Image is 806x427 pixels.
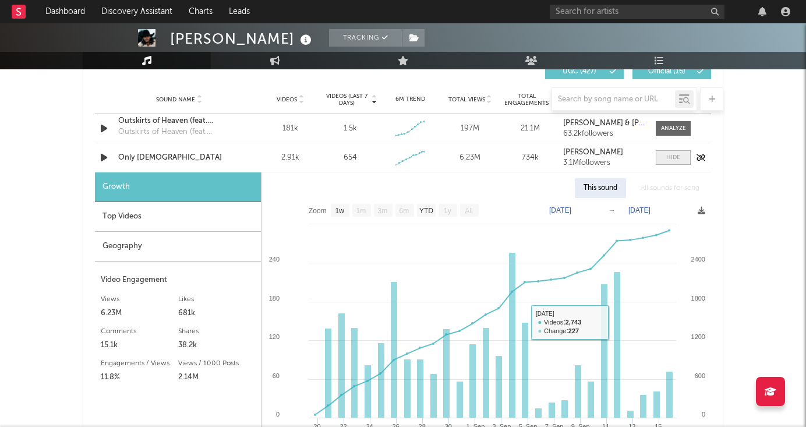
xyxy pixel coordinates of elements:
div: All sounds for song [632,178,708,198]
button: Tracking [329,29,402,47]
input: Search for artists [550,5,724,19]
div: Comments [101,324,178,338]
text: 240 [269,256,280,263]
text: 1m [356,207,366,215]
div: 15.1k [101,338,178,352]
div: 63.2k followers [563,130,644,138]
text: 120 [269,333,280,340]
text: 3m [378,207,388,215]
text: 6m [400,207,409,215]
div: Video Engagement [101,273,255,287]
text: → [609,206,616,214]
div: Outskirts of Heaven (feat. [PERSON_NAME]) [118,126,240,138]
div: Geography [95,232,261,262]
text: 0 [276,411,280,418]
div: 3.1M followers [563,159,644,167]
div: Likes [178,292,256,306]
button: Official(16) [632,64,711,79]
strong: [PERSON_NAME] [563,149,623,156]
a: [PERSON_NAME] & [PERSON_NAME] [563,119,644,128]
strong: [PERSON_NAME] & [PERSON_NAME] [563,119,692,127]
div: 681k [178,306,256,320]
div: [PERSON_NAME] [170,29,314,48]
text: YTD [419,207,433,215]
text: 2400 [691,256,705,263]
button: UGC(427) [545,64,624,79]
div: Views [101,292,178,306]
div: 197M [443,123,497,135]
div: 6.23M [443,152,497,164]
div: Top Videos [95,202,261,232]
text: 0 [702,411,705,418]
div: 2.91k [263,152,317,164]
div: 654 [344,152,357,164]
div: 2.14M [178,370,256,384]
text: 600 [695,372,705,379]
text: [DATE] [549,206,571,214]
a: [PERSON_NAME] [563,149,644,157]
div: 6.23M [101,306,178,320]
text: 1200 [691,333,705,340]
text: Zoom [309,207,327,215]
div: 38.2k [178,338,256,352]
text: 1y [444,207,451,215]
span: UGC ( 427 ) [553,68,606,75]
div: 11.8% [101,370,178,384]
div: 1.5k [344,123,357,135]
div: This sound [575,178,626,198]
a: Only [DEMOGRAPHIC_DATA] [118,152,240,164]
div: Engagements / Views [101,357,178,370]
a: Outskirts of Heaven (feat. [PERSON_NAME]) [118,115,240,127]
div: Shares [178,324,256,338]
text: 60 [273,372,280,379]
div: Views / 1000 Posts [178,357,256,370]
div: 734k [503,152,557,164]
span: Official ( 16 ) [640,68,694,75]
text: All [465,207,472,215]
text: 1800 [691,295,705,302]
div: 181k [263,123,317,135]
text: 180 [269,295,280,302]
div: Growth [95,172,261,202]
input: Search by song name or URL [552,95,675,104]
text: [DATE] [628,206,651,214]
div: 21.1M [503,123,557,135]
text: 1w [335,207,345,215]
